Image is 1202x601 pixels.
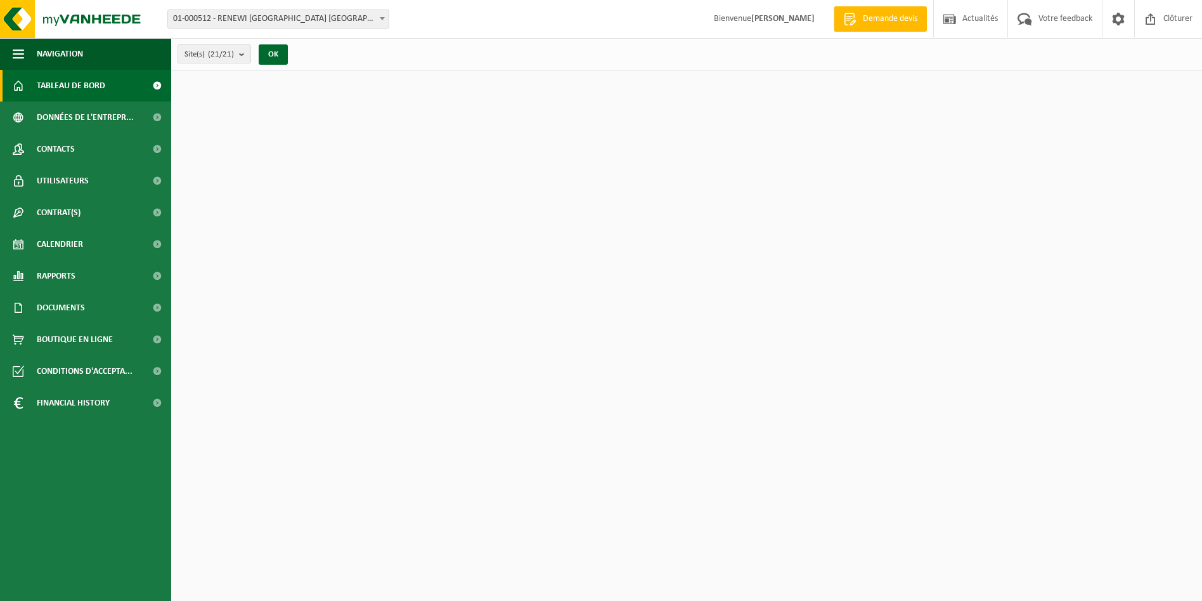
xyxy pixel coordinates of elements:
[37,70,105,102] span: Tableau de bord
[37,292,85,324] span: Documents
[37,355,132,387] span: Conditions d'accepta...
[259,44,288,65] button: OK
[37,387,110,419] span: Financial History
[184,45,234,64] span: Site(s)
[37,133,75,165] span: Contacts
[751,14,815,23] strong: [PERSON_NAME]
[37,324,113,355] span: Boutique en ligne
[168,10,389,28] span: 01-000512 - RENEWI BELGIUM NV - LOMMEL
[37,38,83,70] span: Navigation
[167,10,389,29] span: 01-000512 - RENEWI BELGIUM NV - LOMMEL
[178,44,251,63] button: Site(s)(21/21)
[208,50,234,58] count: (21/21)
[37,165,89,197] span: Utilisateurs
[860,13,921,25] span: Demande devis
[37,102,134,133] span: Données de l'entrepr...
[834,6,927,32] a: Demande devis
[37,197,81,228] span: Contrat(s)
[37,228,83,260] span: Calendrier
[37,260,75,292] span: Rapports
